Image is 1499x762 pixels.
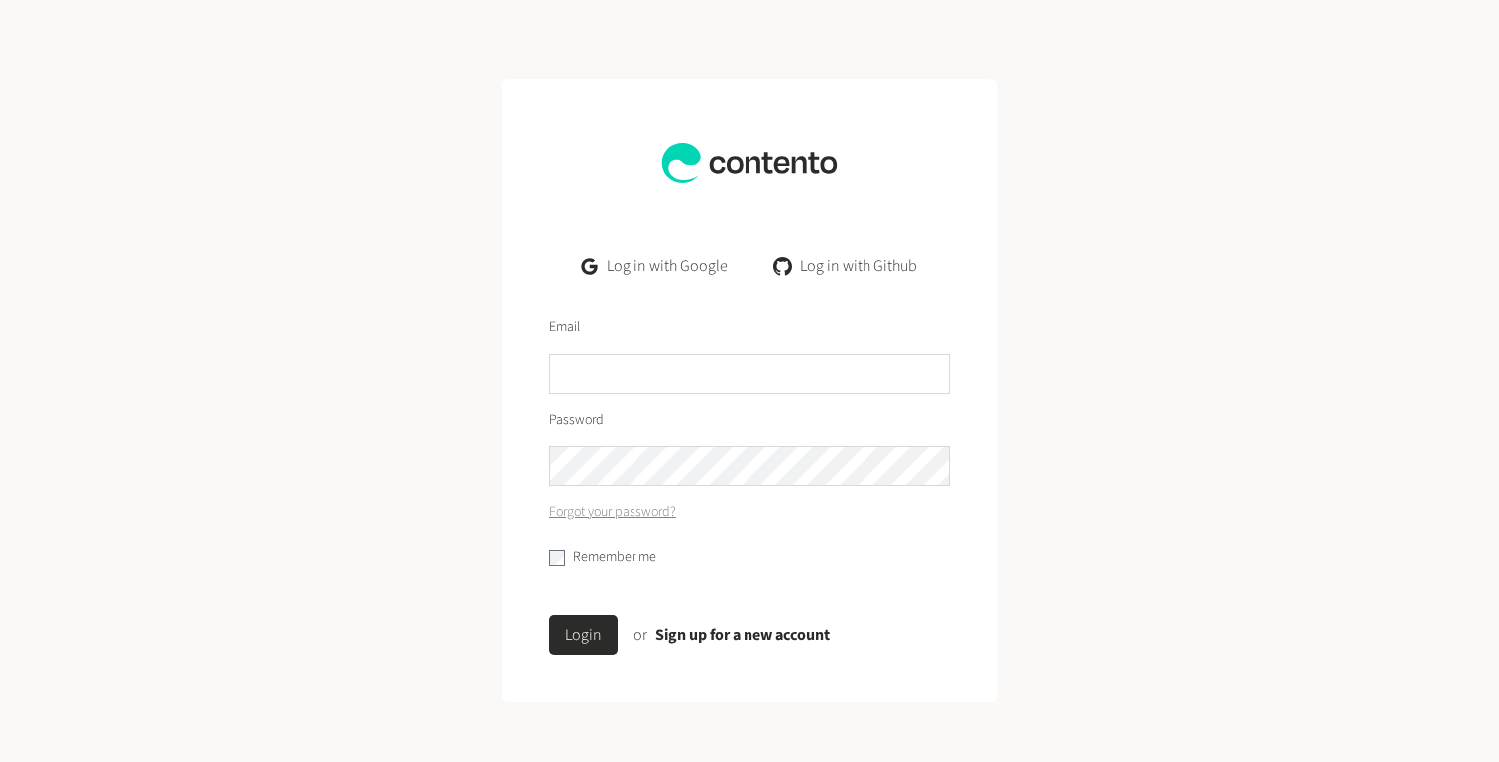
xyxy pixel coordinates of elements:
[759,246,933,286] a: Log in with Github
[566,246,744,286] a: Log in with Google
[549,615,618,655] button: Login
[549,317,580,338] label: Email
[573,547,656,568] label: Remember me
[655,624,830,646] a: Sign up for a new account
[634,624,647,646] span: or
[549,502,676,523] a: Forgot your password?
[549,410,604,431] label: Password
